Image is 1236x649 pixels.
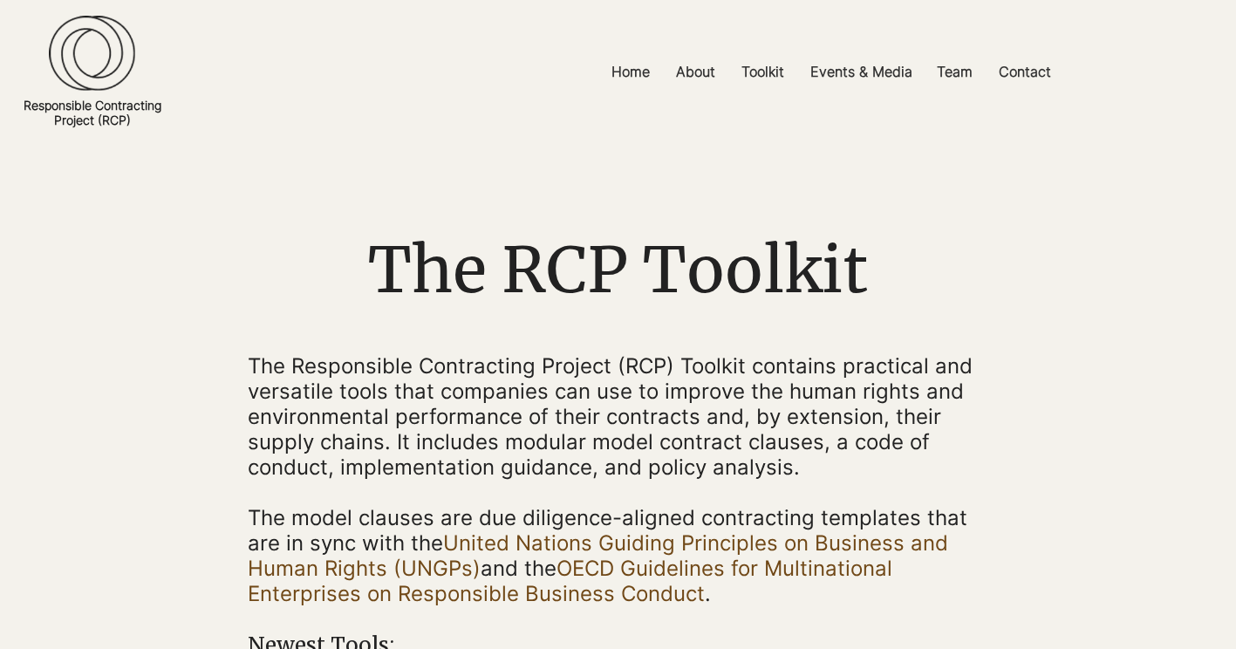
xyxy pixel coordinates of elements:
a: Toolkit [728,52,797,92]
span: The RCP Toolkit [368,230,868,310]
p: Home [603,52,659,92]
span: The Responsible Contracting Project (RCP) Toolkit contains practical and versatile tools that com... [248,353,973,480]
a: Events & Media [797,52,924,92]
p: Contact [990,52,1060,92]
a: OECD Guidelines for Multinational Enterprises on Responsible Business Conduct [248,556,892,606]
a: Home [598,52,663,92]
p: About [667,52,724,92]
a: Responsible ContractingProject (RCP) [24,98,161,127]
p: Toolkit [733,52,793,92]
span: The model clauses are due diligence-aligned contracting templates that are in sync with the and t... [248,505,967,606]
a: About [663,52,728,92]
p: Team [928,52,981,92]
a: Team [924,52,986,92]
a: Contact [986,52,1064,92]
a: United Nations Guiding Principles on Business and Human Rights (UNGPs) [248,530,948,581]
p: Events & Media [802,52,921,92]
nav: Site [427,52,1236,92]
